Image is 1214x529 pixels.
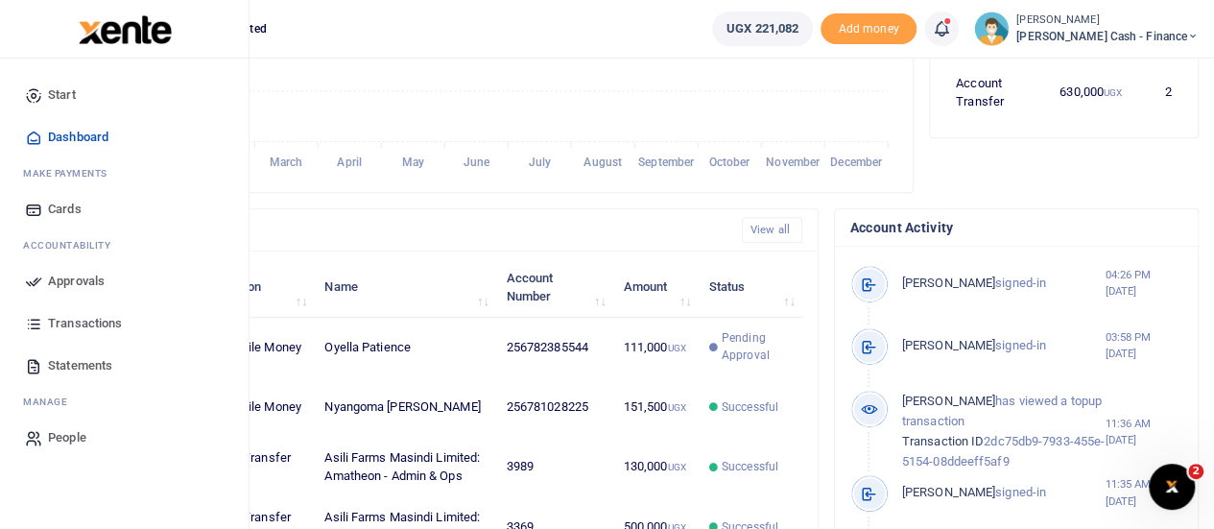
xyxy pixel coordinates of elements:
[709,156,751,169] tspan: October
[902,483,1106,503] p: signed-in
[89,220,726,241] h4: Recent Transactions
[1105,476,1182,509] small: 11:35 AM [DATE]
[37,238,110,252] span: countability
[722,458,778,475] span: Successful
[704,12,821,46] li: Wallet ballance
[48,128,108,147] span: Dashboard
[667,402,685,413] small: UGX
[726,19,798,38] span: UGX 221,082
[612,318,698,377] td: 111,000
[48,314,122,333] span: Transactions
[48,428,86,447] span: People
[1049,62,1132,122] td: 630,000
[1104,87,1122,98] small: UGX
[1016,12,1199,29] small: [PERSON_NAME]
[15,417,233,459] a: People
[902,274,1106,294] p: signed-in
[314,377,495,437] td: Nyangoma [PERSON_NAME]
[850,217,1182,238] h4: Account Activity
[974,12,1199,46] a: profile-user [PERSON_NAME] [PERSON_NAME] Cash - Finance
[612,437,698,496] td: 130,000
[667,343,685,353] small: UGX
[15,74,233,116] a: Start
[337,156,362,169] tspan: April
[1105,329,1182,362] small: 03:58 PM [DATE]
[821,13,916,45] li: Toup your wallet
[401,156,423,169] tspan: May
[1188,464,1203,479] span: 2
[15,345,233,387] a: Statements
[495,257,612,317] th: Account Number: activate to sort column ascending
[48,356,112,375] span: Statements
[1016,28,1199,45] span: [PERSON_NAME] Cash - Finance
[902,392,1106,471] p: has viewed a topup transaction 2dc75db9-7933-455e-5154-08ddeeff5af9
[742,217,802,243] a: View all
[902,276,995,290] span: [PERSON_NAME]
[79,15,172,44] img: logo-large
[495,437,612,496] td: 3989
[902,434,984,448] span: Transaction ID
[830,156,883,169] tspan: December
[766,156,821,169] tspan: November
[722,398,778,416] span: Successful
[15,302,233,345] a: Transactions
[463,156,489,169] tspan: June
[15,188,233,230] a: Cards
[1105,267,1182,300] small: 04:26 PM [DATE]
[495,318,612,377] td: 256782385544
[821,13,916,45] span: Add money
[314,257,495,317] th: Name: activate to sort column ascending
[583,156,622,169] tspan: August
[15,158,233,188] li: M
[33,166,107,180] span: ake Payments
[945,62,1049,122] td: Account Transfer
[722,329,792,364] span: Pending Approval
[77,21,172,36] a: logo-small logo-large logo-large
[48,272,105,291] span: Approvals
[495,377,612,437] td: 256781028225
[699,257,802,317] th: Status: activate to sort column ascending
[33,395,68,409] span: anage
[902,485,995,499] span: [PERSON_NAME]
[48,200,82,219] span: Cards
[974,12,1009,46] img: profile-user
[48,85,76,105] span: Start
[902,336,1106,356] p: signed-in
[1132,62,1182,122] td: 2
[638,156,695,169] tspan: September
[1149,464,1195,510] iframe: Intercom live chat
[712,12,813,46] a: UGX 221,082
[528,156,550,169] tspan: July
[902,394,995,408] span: [PERSON_NAME]
[15,387,233,417] li: M
[15,230,233,260] li: Ac
[314,437,495,496] td: Asili Farms Masindi Limited: Amatheon - Admin & Ops
[821,20,916,35] a: Add money
[1105,416,1182,448] small: 11:36 AM [DATE]
[15,260,233,302] a: Approvals
[612,257,698,317] th: Amount: activate to sort column ascending
[270,156,303,169] tspan: March
[15,116,233,158] a: Dashboard
[612,377,698,437] td: 151,500
[902,338,995,352] span: [PERSON_NAME]
[667,462,685,472] small: UGX
[314,318,495,377] td: Oyella Patience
